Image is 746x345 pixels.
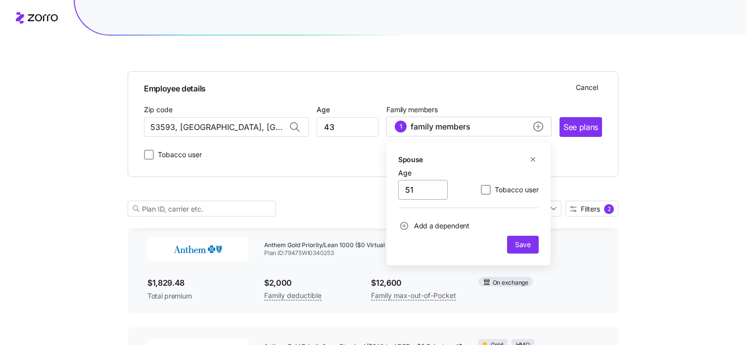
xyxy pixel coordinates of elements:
[264,290,322,302] span: Family deductible
[386,105,551,115] span: Family members
[386,142,551,266] div: 1family membersadd icon
[144,117,309,137] input: Zip code
[398,154,423,165] h5: Spouse
[128,201,276,216] input: Plan ID, carrier etc.
[411,121,470,132] span: family members
[507,236,539,254] button: Save
[533,122,543,131] svg: add icon
[371,290,456,302] span: Family max-out-of-Pocket
[581,206,600,213] span: Filters
[400,222,408,230] svg: add icon
[264,249,463,258] span: Plan ID: 79475WI0340253
[264,241,453,250] span: Anthem Gold Priority/Lean 1000 ($0 Virtual PCP + $0 Select Drugs + Incentives)
[563,121,598,133] span: See plans
[398,180,448,200] input: Age
[144,104,173,115] label: Zip code
[154,149,202,161] label: Tobacco user
[147,277,248,289] span: $1,829.48
[317,117,378,137] input: Age
[414,221,469,231] span: Add a dependent
[491,184,539,196] label: Tobacco user
[398,168,412,178] label: Age
[559,117,602,137] button: See plans
[144,80,206,95] span: Employee details
[147,291,248,301] span: Total premium
[493,278,528,288] span: On exchange
[395,121,407,132] div: 1
[264,277,355,289] span: $2,000
[398,216,469,236] button: Add a dependent
[572,80,602,95] button: Cancel
[317,104,330,115] label: Age
[371,277,462,289] span: $12,600
[147,237,248,261] img: Anthem
[515,240,531,250] span: Save
[386,117,551,136] button: 1family membersadd icon
[604,204,614,214] div: 2
[576,83,598,92] span: Cancel
[565,201,618,216] button: Filters2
